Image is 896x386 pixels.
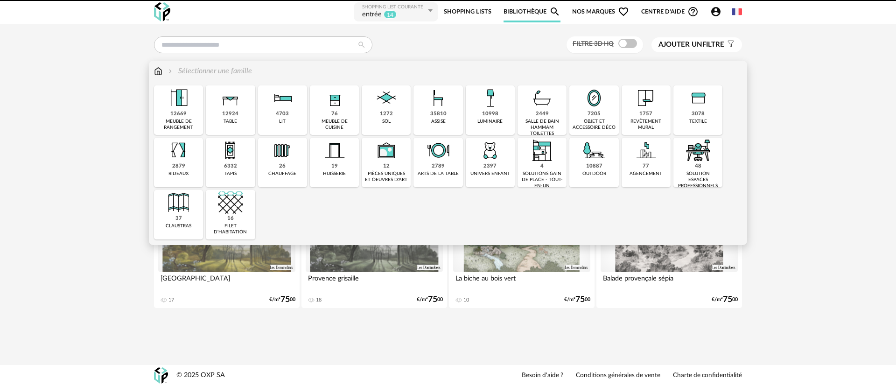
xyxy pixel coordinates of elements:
[301,191,447,308] a: 3D HQ Provence grisaille 18 €/m²7500
[520,119,564,137] div: salle de bain hammam toilettes
[167,66,174,77] img: svg+xml;base64,PHN2ZyB3aWR0aD0iMTYiIGhlaWdodD0iMTYiIHZpZXdCb3g9IjAgMCAxNiAxNiIgZmlsbD0ibm9uZSIgeG...
[710,6,726,17] span: Account Circle icon
[166,85,191,111] img: Meuble%20de%20rangement.png
[581,85,607,111] img: Miroir.png
[692,111,705,118] div: 3078
[279,119,286,125] div: lit
[564,296,590,303] div: €/m² 00
[536,111,549,118] div: 2449
[362,4,426,10] div: Shopping List courante
[482,111,498,118] div: 10998
[432,163,445,170] div: 2789
[331,163,338,170] div: 19
[364,171,408,183] div: pièces uniques et oeuvres d'art
[276,111,289,118] div: 4703
[444,1,491,22] a: Shopping Lists
[686,138,711,163] img: espace-de-travail.png
[483,163,497,170] div: 2397
[316,297,322,303] div: 18
[380,111,393,118] div: 1272
[374,85,399,111] img: Sol.png
[463,297,469,303] div: 10
[157,119,200,131] div: meuble de rangement
[428,296,437,303] span: 75
[673,372,742,380] a: Charte de confidentialité
[470,171,510,177] div: univers enfant
[530,85,555,111] img: Salle%20de%20bain.png
[477,119,503,125] div: luminaire
[732,7,742,17] img: fr
[633,138,658,163] img: Agencement.png
[695,163,701,170] div: 48
[689,119,707,125] div: textile
[154,2,170,21] img: OXP
[176,371,225,380] div: © 2025 OXP SA
[601,272,738,291] div: Balade provençale sépia
[651,37,742,52] button: Ajouter unfiltre Filter icon
[172,163,185,170] div: 2879
[166,190,191,215] img: Cloison.png
[323,171,346,177] div: huisserie
[322,138,347,163] img: Huiserie.png
[596,191,742,308] a: 3D HQ Balade provençale sépia €/m²7500
[639,111,652,118] div: 1757
[218,138,243,163] img: Tapis.png
[641,6,699,17] span: Centre d'aideHelp Circle Outline icon
[175,215,182,222] div: 37
[686,85,711,111] img: Textile.png
[530,138,555,163] img: ToutEnUn.png
[168,297,174,303] div: 17
[224,119,237,125] div: table
[658,40,724,49] span: filtre
[209,223,252,235] div: filet d'habitation
[331,111,338,118] div: 76
[710,6,721,17] span: Account Circle icon
[384,10,397,19] sup: 14
[270,138,295,163] img: Radiateur.png
[576,372,660,380] a: Conditions générales de vente
[166,138,191,163] img: Rideaux.png
[572,1,629,22] span: Nos marques
[624,119,668,131] div: revêtement mural
[658,41,702,48] span: Ajouter un
[676,171,720,189] div: solution espaces professionnels
[270,85,295,111] img: Literie.png
[218,190,243,215] img: filet.png
[520,171,564,189] div: solutions gain de place - tout-en-un
[633,85,658,111] img: Papier%20peint.png
[268,171,296,177] div: chauffage
[724,40,735,49] span: Filter icon
[313,119,356,131] div: meuble de cuisine
[575,296,585,303] span: 75
[588,111,601,118] div: 7205
[477,85,503,111] img: Luminaire.png
[430,111,447,118] div: 35810
[218,85,243,111] img: Table.png
[582,171,606,177] div: outdoor
[166,223,191,229] div: claustras
[279,163,286,170] div: 26
[687,6,699,17] span: Help Circle Outline icon
[573,41,614,47] span: Filtre 3D HQ
[222,111,238,118] div: 12924
[224,171,237,177] div: tapis
[431,119,446,125] div: assise
[168,171,189,177] div: rideaux
[522,372,563,380] a: Besoin d'aide ?
[540,163,544,170] div: 4
[306,272,443,291] div: Provence grisaille
[426,138,451,163] img: ArtTable.png
[154,191,300,308] a: 3D HQ [GEOGRAPHIC_DATA] 17 €/m²7500
[417,296,443,303] div: €/m² 00
[227,215,234,222] div: 16
[426,85,451,111] img: Assise.png
[477,138,503,163] img: UniversEnfant.png
[224,163,237,170] div: 6332
[170,111,187,118] div: 12669
[154,66,162,77] img: svg+xml;base64,PHN2ZyB3aWR0aD0iMTYiIGhlaWdodD0iMTciIHZpZXdCb3g9IjAgMCAxNiAxNyIgZmlsbD0ibm9uZSIgeG...
[383,163,390,170] div: 12
[618,6,629,17] span: Heart Outline icon
[418,171,459,177] div: arts de la table
[154,367,168,384] img: OXP
[572,119,616,131] div: objet et accessoire déco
